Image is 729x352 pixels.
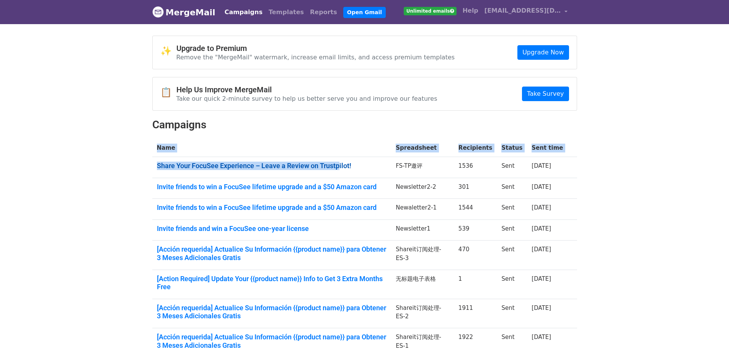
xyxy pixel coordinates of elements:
a: Help [460,3,481,18]
td: 无标题电子表格 [391,270,454,299]
div: 聊天小组件 [691,315,729,352]
td: Sent [497,241,527,270]
a: [Action Required] Update Your {{product name}} Info to Get 3 Extra Months Free [157,275,387,291]
td: Sent [497,178,527,199]
a: [DATE] [532,246,551,253]
a: Open Gmail [343,7,386,18]
td: Sent [497,270,527,299]
a: [Acción requerida] Actualice Su Información {{product name}} para Obtener 3 Meses Adicionales Gratis [157,304,387,320]
a: Reports [307,5,340,20]
th: Spreadsheet [391,139,454,157]
td: FS-TP邀评 [391,157,454,178]
span: ✨ [160,46,176,57]
h4: Help Us Improve MergeMail [176,85,437,94]
p: Take our quick 2-minute survey to help us better serve you and improve our features [176,95,437,103]
h2: Campaigns [152,118,577,131]
th: Recipients [454,139,497,157]
th: Sent time [527,139,568,157]
span: [EMAIL_ADDRESS][DOMAIN_NAME] [484,6,561,15]
a: [DATE] [532,162,551,169]
a: [Acción requerida] Actualice Su Información {{product name}} para Obtener 3 Meses Adicionales Gratis [157,333,387,349]
span: 📋 [160,87,176,98]
a: Invite friends and win a FocuSee one-year license [157,224,387,233]
td: Sent [497,199,527,220]
a: [DATE] [532,225,551,232]
a: Invite friends to win a FocuSee lifetime upgrade and a $50 Amazon card [157,203,387,212]
a: [Acción requerida] Actualice Su Información {{product name}} para Obtener 3 Meses Adicionales Gratis [157,245,387,262]
td: 1544 [454,199,497,220]
h4: Upgrade to Premium [176,44,455,53]
img: MergeMail logo [152,6,164,18]
td: 1536 [454,157,497,178]
td: Newsletter2-2 [391,178,454,199]
td: Shareit订阅处理-ES-3 [391,241,454,270]
a: MergeMail [152,4,215,20]
a: Share Your FocuSee Experience – Leave a Review on Trustpilot! [157,162,387,170]
td: Newaletter2-1 [391,199,454,220]
a: [DATE] [532,305,551,311]
td: Sent [497,219,527,241]
td: Sent [497,299,527,328]
span: Unlimited emails [404,7,457,15]
a: [DATE] [532,204,551,211]
td: 1911 [454,299,497,328]
a: Take Survey [522,87,569,101]
td: Newsletter1 [391,219,454,241]
td: 1 [454,270,497,299]
a: [EMAIL_ADDRESS][DOMAIN_NAME] [481,3,571,21]
a: Upgrade Now [517,45,569,60]
th: Status [497,139,527,157]
td: 301 [454,178,497,199]
a: Unlimited emails [401,3,460,18]
a: [DATE] [532,275,551,282]
a: Templates [266,5,307,20]
a: [DATE] [532,334,551,341]
a: Invite friends to win a FocuSee lifetime upgrade and a $50 Amazon card [157,183,387,191]
p: Remove the "MergeMail" watermark, increase email limits, and access premium templates [176,53,455,61]
a: Campaigns [222,5,266,20]
a: [DATE] [532,183,551,190]
iframe: Chat Widget [691,315,729,352]
td: 539 [454,219,497,241]
td: Sent [497,157,527,178]
td: Shareit订阅处理-ES-2 [391,299,454,328]
td: 470 [454,241,497,270]
th: Name [152,139,391,157]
